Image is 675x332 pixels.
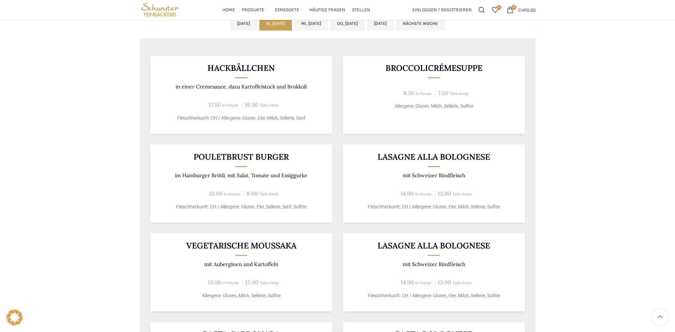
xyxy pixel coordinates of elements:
[246,190,258,197] span: 9.00
[208,279,221,286] span: 13.00
[259,192,279,196] span: Take-Away
[222,3,235,17] a: Home
[351,261,517,267] p: mit Schweizer Rindfleisch
[351,203,517,210] p: Fleischherkunft: CH / Allergene: Gluten, Eier, Milch, Sellerie, Sulfite
[438,279,451,286] span: 13.00
[158,242,324,250] h3: Vegetarische Moussaka
[260,281,279,285] span: Take-Away
[158,172,324,179] p: im Hamburger Brötli, mit Salat, Tomate und Essiggurke
[222,281,239,285] span: In-House
[222,103,238,108] span: In-House
[415,192,431,196] span: In-House
[245,279,258,286] span: 12.00
[209,190,222,197] span: 10.00
[367,17,393,30] a: [DATE]
[652,309,668,325] a: Scroll to top button
[158,115,324,122] p: Fleischherkunft: CH / Allergene: Gluten, Eier, Milch, Sellerie, Senf
[295,17,328,30] a: Mi, [DATE]
[158,292,324,299] p: Allergene: Gluten, Milch, Sellerie, Sulfite
[400,190,414,197] span: 14.00
[412,8,472,12] span: Einloggen / Registrieren
[158,64,324,72] h3: Hackbällchen
[415,91,432,96] span: In-House
[352,7,370,13] span: Stellen
[230,17,257,30] a: [DATE]
[403,89,414,97] span: 8.30
[452,192,472,196] span: Take-Away
[488,3,502,17] a: 0
[438,89,448,97] span: 7.50
[475,3,488,17] a: Suchen
[275,7,299,13] span: Standorte
[438,190,451,197] span: 13.00
[309,7,345,13] span: Häufige Fragen
[409,3,475,17] a: Einloggen / Registrieren
[184,3,409,17] div: Main navigation
[396,17,445,30] a: Nächste Woche
[503,3,539,17] a: 0 CHF0.00
[351,64,517,72] h3: Broccolicrémesuppe
[488,3,502,17] div: Meine Wunschliste
[222,7,235,13] span: Home
[351,292,517,299] p: Fleischherkunft: CH / Allergene: Gluten, Eier, Milch, Sellerie, Sulfite
[351,103,517,110] p: Allergene: Gluten, Milch, Sellerie, Sulfite
[511,5,516,10] span: 0
[224,192,240,196] span: In-House
[449,91,469,96] span: Take-Away
[158,153,324,161] h3: Pouletbrust Burger
[209,101,221,108] span: 17.50
[275,3,303,17] a: Standorte
[351,172,517,179] p: mit Schweizer Rindfleisch
[158,203,324,210] p: Fleischherkunft: CH / Allergene: Gluten, Eier, Sellerie, Senf, Sulfite
[242,7,264,13] span: Produkte
[259,103,279,108] span: Take-Away
[452,281,472,285] span: Take-Away
[158,261,324,267] p: mit Auberginen und Kartoffeln
[259,17,292,30] a: Di, [DATE]
[242,3,268,17] a: Produkte
[400,279,414,286] span: 14.00
[351,242,517,250] h3: Lasagne alla Bolognese
[158,83,324,90] p: in einer Cremesauce, dazu Kartoffelstock und Brokkoli
[140,7,181,12] a: Site logo
[245,101,258,108] span: 16.50
[415,281,431,285] span: In-House
[351,153,517,161] h3: LASAGNE ALLA BOLOGNESE
[352,3,370,17] a: Stellen
[309,3,345,17] a: Häufige Fragen
[518,7,536,13] bdi: 0.00
[518,7,527,13] span: CHF
[496,5,501,10] span: 0
[330,17,365,30] a: Do, [DATE]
